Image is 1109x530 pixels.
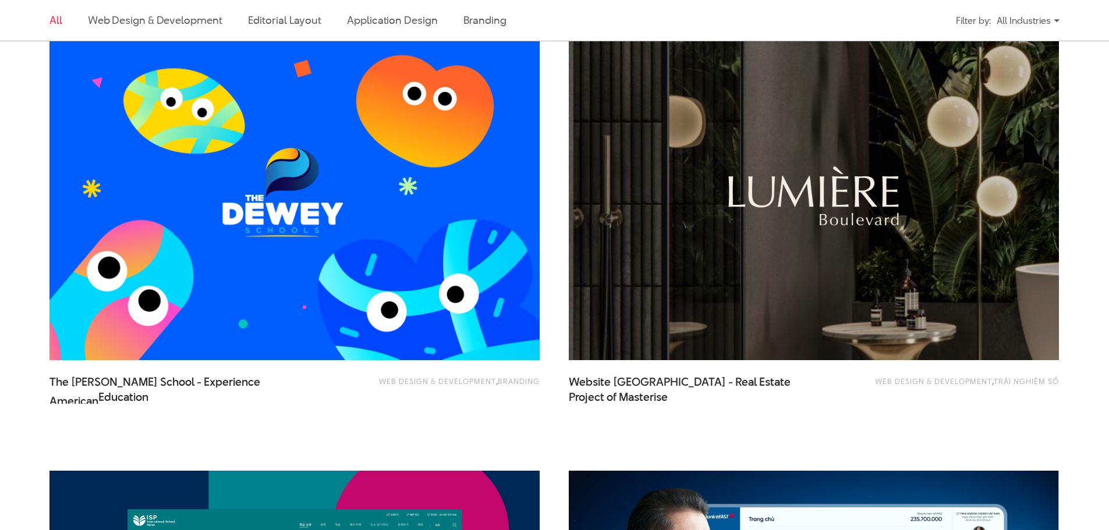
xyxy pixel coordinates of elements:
[88,13,222,27] a: Web Design & Development
[49,32,540,360] img: TDS the dewey school
[569,390,668,405] span: Project of Masterise
[463,13,506,27] a: Branding
[248,13,322,27] a: Editorial Layout
[863,375,1059,398] div: ,
[49,375,282,404] a: The [PERSON_NAME] School - Experience AmericanEducation
[498,376,540,386] a: Branding
[956,10,991,31] div: Filter by:
[997,10,1060,31] div: All Industries
[875,376,992,386] a: Web Design & Development
[569,375,802,404] a: Website [GEOGRAPHIC_DATA] - Real EstateProject of Masterise
[544,16,1083,377] img: Website Lumiere Boulevard dự án bất động sản
[569,375,802,404] span: Website [GEOGRAPHIC_DATA] - Real Estate
[49,13,62,27] a: All
[49,375,282,404] span: The [PERSON_NAME] School - Experience American
[379,376,496,386] a: Web Design & Development
[343,375,540,398] div: ,
[98,390,148,405] span: Education
[994,376,1059,386] a: Trải nghiệm số
[347,13,437,27] a: Application Design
